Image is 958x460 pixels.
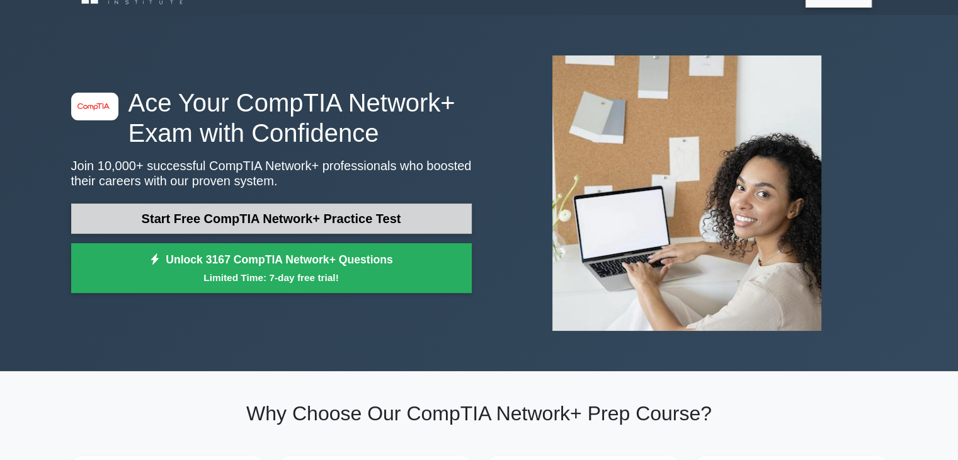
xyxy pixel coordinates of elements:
[87,270,456,285] small: Limited Time: 7-day free trial!
[71,243,472,294] a: Unlock 3167 CompTIA Network+ QuestionsLimited Time: 7-day free trial!
[71,88,472,148] h1: Ace Your CompTIA Network+ Exam with Confidence
[71,158,472,188] p: Join 10,000+ successful CompTIA Network+ professionals who boosted their careers with our proven ...
[71,204,472,234] a: Start Free CompTIA Network+ Practice Test
[71,401,887,425] h2: Why Choose Our CompTIA Network+ Prep Course?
